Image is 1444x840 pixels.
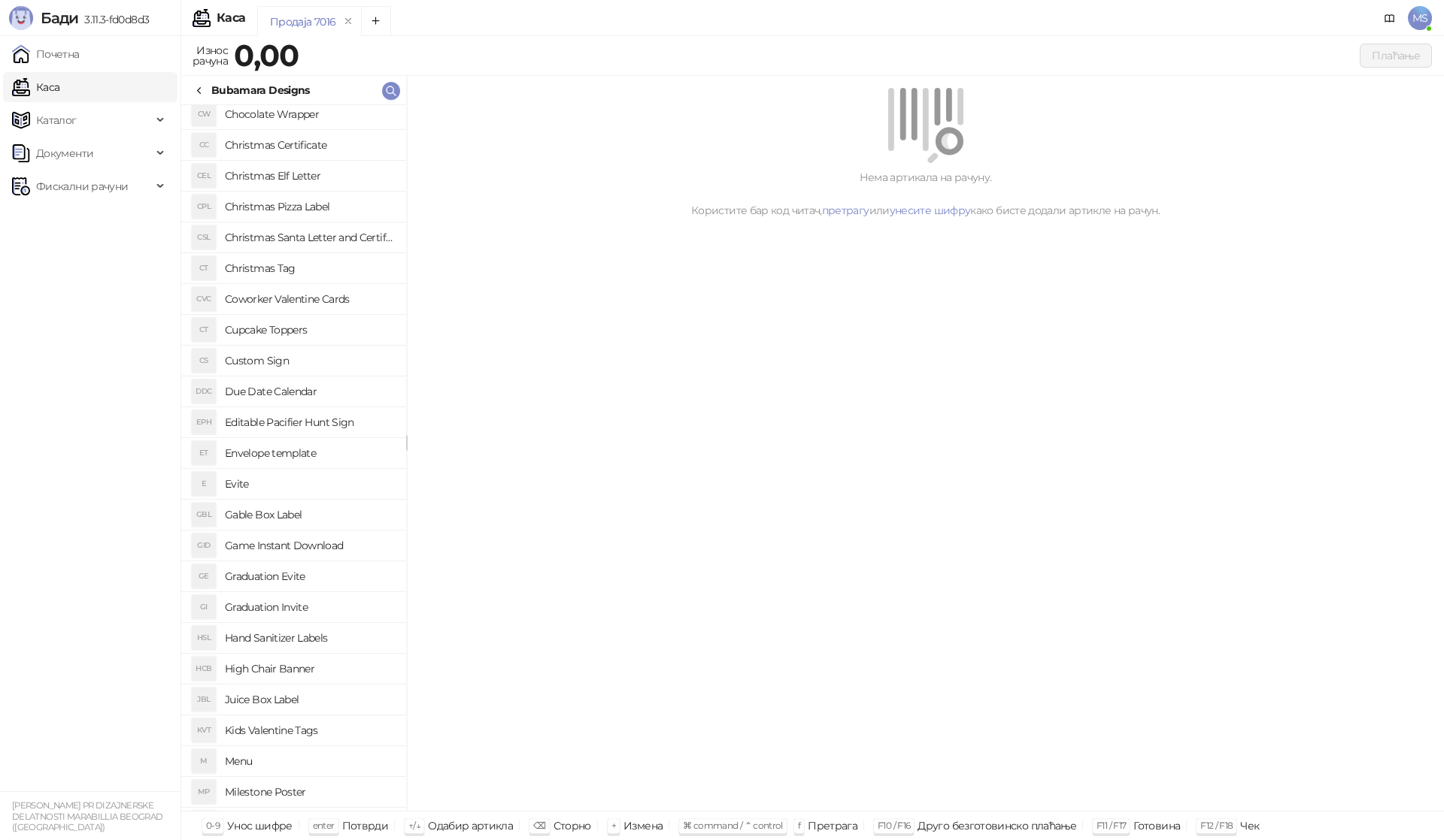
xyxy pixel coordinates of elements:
div: GE [192,564,216,588]
div: Продаја 7016 [270,14,335,30]
span: Бади [41,9,78,27]
h4: Graduation Invite [225,595,394,619]
div: CW [192,102,216,126]
h4: Milestone Poster [225,780,394,804]
span: 0-9 [206,820,220,831]
div: Одабир артикла [428,816,513,835]
div: Нема артикала на рачуну. Користите бар код читач, или како бисте додали артикле на рачун. [425,169,1426,219]
div: M [192,749,216,773]
div: CPL [192,195,216,219]
h4: Coworker Valentine Cards [225,287,394,311]
a: претрагу [822,204,869,217]
div: grid [181,105,406,811]
h4: Due Date Calendar [225,379,394,403]
span: F10 / F16 [878,820,910,831]
div: JBL [192,687,216,712]
h4: Chocolate Wrapper [225,102,394,126]
span: ⌫ [533,820,545,831]
a: Каса [12,72,59,102]
div: ET [192,441,216,465]
h4: Custom Sign [225,349,394,373]
span: f [798,820,800,831]
h4: Christmas Pizza Label [225,195,394,219]
button: Плаћање [1360,44,1432,68]
h4: Cupcake Toppers [225,318,394,342]
h4: Graduation Evite [225,564,394,588]
span: ↑/↓ [408,820,420,831]
div: KVT [192,718,216,742]
span: F11 / F17 [1097,820,1126,831]
div: EPH [192,410,216,434]
h4: Hand Sanitizer Labels [225,626,394,650]
div: Каса [217,12,245,24]
span: + [611,820,616,831]
span: Документи [36,138,93,168]
a: Документација [1378,6,1402,30]
div: Износ рачуна [190,41,231,71]
span: Фискални рачуни [36,171,128,201]
div: HCB [192,657,216,681]
div: CS [192,349,216,373]
h4: Christmas Elf Letter [225,164,394,188]
h4: Menu [225,749,394,773]
div: Измена [623,816,663,835]
h4: Game Instant Download [225,533,394,557]
span: enter [313,820,335,831]
div: HSL [192,626,216,650]
div: Потврди [342,816,389,835]
div: Bubamara Designs [211,82,310,98]
div: Сторно [554,816,591,835]
div: GBL [192,503,216,527]
h4: Evite [225,472,394,496]
h4: Editable Pacifier Hunt Sign [225,410,394,434]
div: CSL [192,225,216,249]
div: Унос шифре [227,816,293,835]
div: Друго безготовинско плаћање [918,816,1076,835]
div: CT [192,256,216,280]
img: Logo [9,6,33,30]
strong: 0,00 [234,37,299,74]
h4: Gable Box Label [225,503,394,527]
h4: Juice Box Label [225,687,394,712]
span: Каталог [36,105,77,135]
span: F12 / F18 [1200,820,1233,831]
h4: Christmas Certificate [225,133,394,157]
div: Готовина [1133,816,1180,835]
span: ⌘ command / ⌃ control [683,820,783,831]
div: E [192,472,216,496]
h4: Christmas Tag [225,256,394,280]
div: CEL [192,164,216,188]
div: Претрага [808,816,857,835]
h4: High Chair Banner [225,657,394,681]
div: CVC [192,287,216,311]
a: Почетна [12,39,80,69]
button: remove [338,15,358,28]
div: GID [192,533,216,557]
div: MP [192,780,216,804]
button: Add tab [361,6,391,36]
h4: Envelope template [225,441,394,465]
div: CT [192,318,216,342]
div: DDC [192,379,216,403]
span: 3.11.3-fd0d8d3 [78,13,149,26]
span: MS [1408,6,1432,30]
small: [PERSON_NAME] PR DIZAJNERSKE DELATNOSTI MARABILLIA BEOGRAD ([GEOGRAPHIC_DATA]) [12,800,162,832]
a: унесите шифру [890,204,971,217]
div: CC [192,133,216,157]
div: GI [192,595,216,619]
h4: Kids Valentine Tags [225,718,394,742]
h4: Christmas Santa Letter and Certificate [225,225,394,249]
div: Чек [1240,816,1259,835]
